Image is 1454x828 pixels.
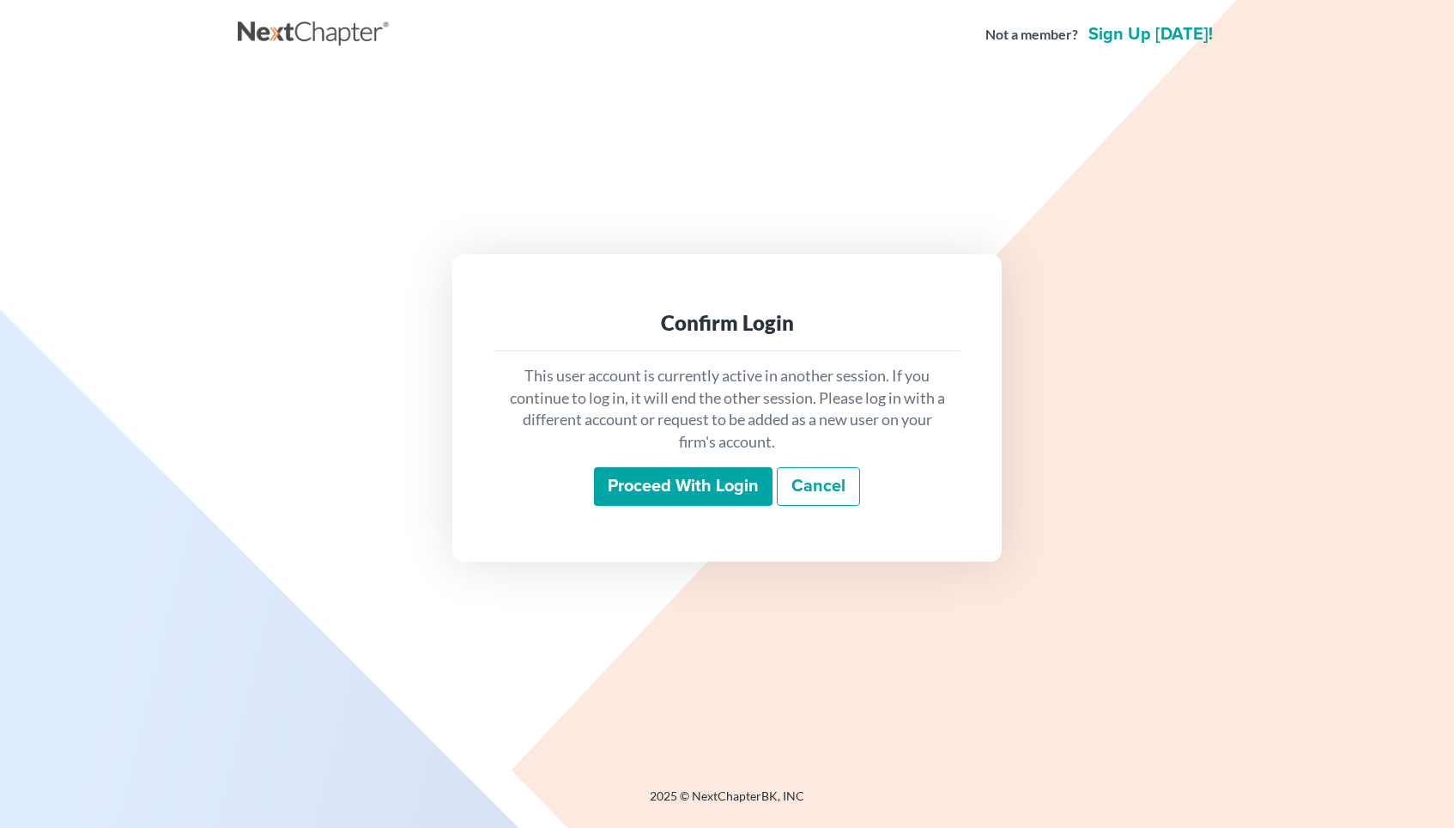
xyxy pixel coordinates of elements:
[985,25,1078,45] strong: Not a member?
[777,467,860,507] a: Cancel
[507,309,947,337] div: Confirm Login
[238,788,1216,819] div: 2025 © NextChapterBK, INC
[1085,26,1216,43] a: Sign up [DATE]!
[594,467,772,507] input: Proceed with login
[507,365,947,454] p: This user account is currently active in another session. If you continue to log in, it will end ...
